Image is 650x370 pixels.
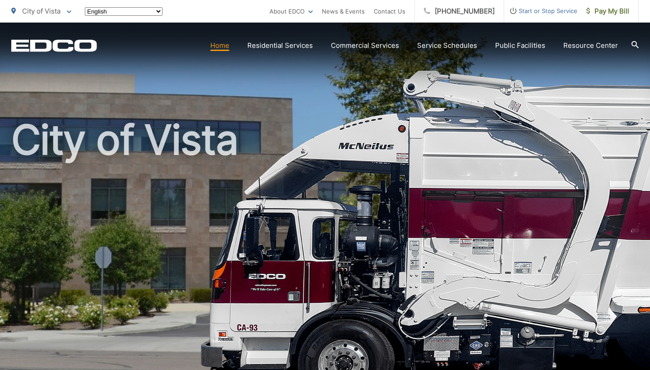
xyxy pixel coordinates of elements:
[85,7,162,16] select: Select a language
[247,40,313,51] a: Residential Services
[563,40,618,51] a: Resource Center
[374,6,405,17] a: Contact Us
[322,6,365,17] a: News & Events
[331,40,399,51] a: Commercial Services
[417,40,477,51] a: Service Schedules
[210,40,229,51] a: Home
[11,39,97,52] a: EDCD logo. Return to the homepage.
[22,7,60,15] span: City of Vista
[586,6,629,17] span: Pay My Bill
[269,6,313,17] a: About EDCO
[495,40,545,51] a: Public Facilities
